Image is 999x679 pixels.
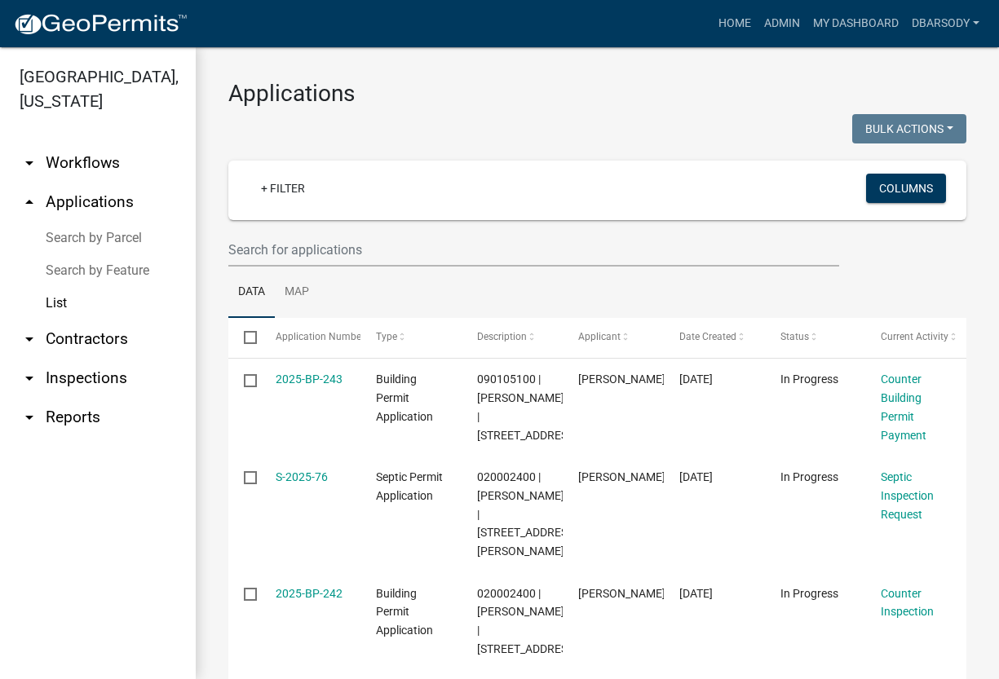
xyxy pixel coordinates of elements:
a: S-2025-76 [276,470,328,483]
a: Map [275,267,319,319]
a: Counter Inspection [881,587,934,619]
a: Dbarsody [905,8,986,39]
span: Applicant [578,331,621,342]
span: Description [477,331,527,342]
datatable-header-cell: Select [228,318,259,357]
span: 09/23/2025 [679,587,713,600]
a: + Filter [248,174,318,203]
input: Search for applications [228,233,839,267]
span: 09/23/2025 [679,470,713,483]
button: Columns [866,174,946,203]
span: Status [780,331,809,342]
datatable-header-cell: Description [462,318,563,357]
a: Septic Inspection Request [881,470,934,521]
span: 020002400 | LINDA LEFLER | 11490 115TH AVE NE [477,587,577,655]
span: Sean Moe [578,470,665,483]
span: Current Activity [881,331,948,342]
a: Home [712,8,758,39]
datatable-header-cell: Current Activity [865,318,966,357]
span: Date Created [679,331,736,342]
i: arrow_drop_down [20,153,39,173]
span: In Progress [780,373,838,386]
span: In Progress [780,470,838,483]
datatable-header-cell: Date Created [664,318,765,357]
i: arrow_drop_down [20,368,39,388]
span: Application Number [276,331,365,342]
datatable-header-cell: Status [764,318,865,357]
span: 090105100 | CHARLES A WOLD | 215 30TH AVE SE [477,373,577,441]
a: 2025-BP-242 [276,587,343,600]
i: arrow_drop_down [20,329,39,349]
h3: Applications [228,80,966,108]
a: Data [228,267,275,319]
i: arrow_drop_up [20,192,39,212]
datatable-header-cell: Application Number [259,318,360,357]
span: In Progress [780,587,838,600]
a: My Dashboard [807,8,905,39]
span: Scott Doughman [578,373,665,386]
span: Sean Moe [578,587,665,600]
a: Counter Building Permit Payment [881,373,926,441]
a: Admin [758,8,807,39]
datatable-header-cell: Type [360,318,462,357]
datatable-header-cell: Applicant [563,318,664,357]
span: Type [376,331,397,342]
span: Septic Permit Application [376,470,443,502]
span: Building Permit Application [376,587,433,637]
i: arrow_drop_down [20,408,39,427]
button: Bulk Actions [852,114,966,143]
span: Building Permit Application [376,373,433,423]
span: 020002400 | LINDA LEFLER | 11490 115TH AVE NE FOLEY MN 56329 [477,470,577,558]
span: 09/23/2025 [679,373,713,386]
a: 2025-BP-243 [276,373,343,386]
